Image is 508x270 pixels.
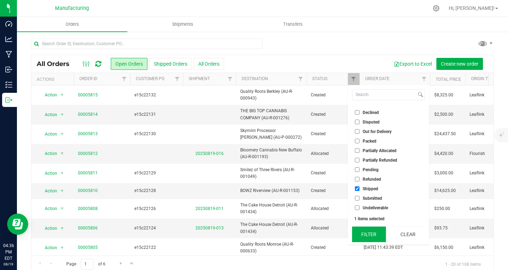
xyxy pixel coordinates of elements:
span: $24,437.50 [434,131,456,137]
span: Create new order [441,61,478,67]
span: e15c22129 [134,170,179,176]
span: Orders [56,21,89,28]
a: 00005813 [78,131,98,137]
a: Order Date [365,76,389,81]
a: 00005806 [78,225,98,232]
span: Page of 6 [60,259,111,270]
a: Shipment [189,76,210,81]
span: Action [38,223,58,233]
span: Transfers [274,21,312,28]
a: Status [312,76,327,81]
a: 00005815 [78,92,98,98]
inline-svg: Outbound [5,96,12,103]
a: 00005810 [78,187,98,194]
span: select [58,168,67,178]
span: $14,625.00 [434,187,456,194]
span: $93.75 [434,225,448,232]
span: Created [311,111,355,118]
span: e15c22126 [134,205,179,212]
span: select [58,243,67,253]
a: Origin Type [471,76,496,81]
button: Create new order [436,58,483,70]
span: $6,150.00 [434,244,453,251]
span: e15c22132 [134,92,179,98]
span: $2,500.00 [434,111,453,118]
span: Action [38,243,58,253]
span: Disputed [363,120,380,124]
input: Disputed [355,120,359,124]
span: e15c22131 [134,111,179,118]
a: Go to the next page [116,259,126,268]
inline-svg: Inventory [5,81,12,88]
p: 08/19 [3,262,14,267]
div: Actions [37,77,71,82]
span: All Orders [37,60,77,68]
a: Filter [418,73,430,85]
a: Orders [17,17,127,32]
span: THE BIG TOP CANNABIS COMPANY (AU-R-001276) [240,108,302,121]
span: Hi, [PERSON_NAME]! [449,5,495,11]
span: Created [311,244,355,251]
a: 20250819-016 [195,151,224,156]
span: Action [38,186,58,196]
span: Packed [363,139,376,143]
span: select [58,223,67,233]
span: Declined [363,110,379,115]
span: select [58,149,67,158]
span: 1 - 20 of 108 items [440,259,486,269]
span: Partially Allocated [363,149,397,153]
a: Destination [242,76,268,81]
span: Skymint Processor [PERSON_NAME] (AU-P-000272) [240,127,302,141]
span: Smilez of Three Rivers (AU-R-001049) [240,167,302,180]
input: Partially Refunded [355,158,359,162]
span: $8,325.00 [434,92,453,98]
span: Action [38,110,58,120]
span: The Cake House Detroit (AU-R-001434) [240,202,302,215]
inline-svg: Analytics [5,36,12,43]
span: $4,420.00 [434,150,453,157]
span: Action [38,149,58,158]
input: Packed [355,139,359,143]
span: The Cake House Detroit (AU-R-001434) [240,221,302,235]
span: Refunded [363,177,381,181]
span: Shipped [363,187,378,191]
input: Search Order ID, Destination, Customer PO... [31,38,262,49]
span: Submitted [363,196,382,200]
button: Clear [391,227,425,242]
span: Allocated [311,225,355,232]
span: Action [38,90,58,100]
input: Submitted [355,196,359,200]
a: 00005814 [78,111,98,118]
span: e15c22122 [134,244,179,251]
span: Undeliverable [363,206,388,210]
button: Shipped Orders [149,58,192,70]
a: Customer PO [136,76,164,81]
span: Created [311,92,355,98]
span: select [58,110,67,120]
input: Search [352,90,416,100]
span: Shipments [163,21,203,28]
inline-svg: Dashboard [5,20,12,28]
a: Total Price [436,77,461,82]
div: 1 items selected [354,216,423,221]
span: BOWZ Riverview (AU-R-001153) [240,187,302,194]
a: 20250819-013 [195,226,224,230]
a: 20250819-011 [195,206,224,211]
button: All Orders [194,58,224,70]
input: Shipped [355,186,359,191]
input: 1 [81,259,93,270]
a: Filter [119,73,130,85]
span: Created [311,170,355,176]
button: Export to Excel [389,58,436,70]
span: Created [311,187,355,194]
a: 00005805 [78,244,98,251]
a: Filter [224,73,236,85]
input: Pending [355,167,359,172]
span: select [58,90,67,100]
a: 00005812 [78,150,98,157]
inline-svg: Inbound [5,66,12,73]
a: Transfers [238,17,348,32]
span: $3,000.00 [434,170,453,176]
span: Action [38,129,58,139]
input: Refunded [355,177,359,181]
